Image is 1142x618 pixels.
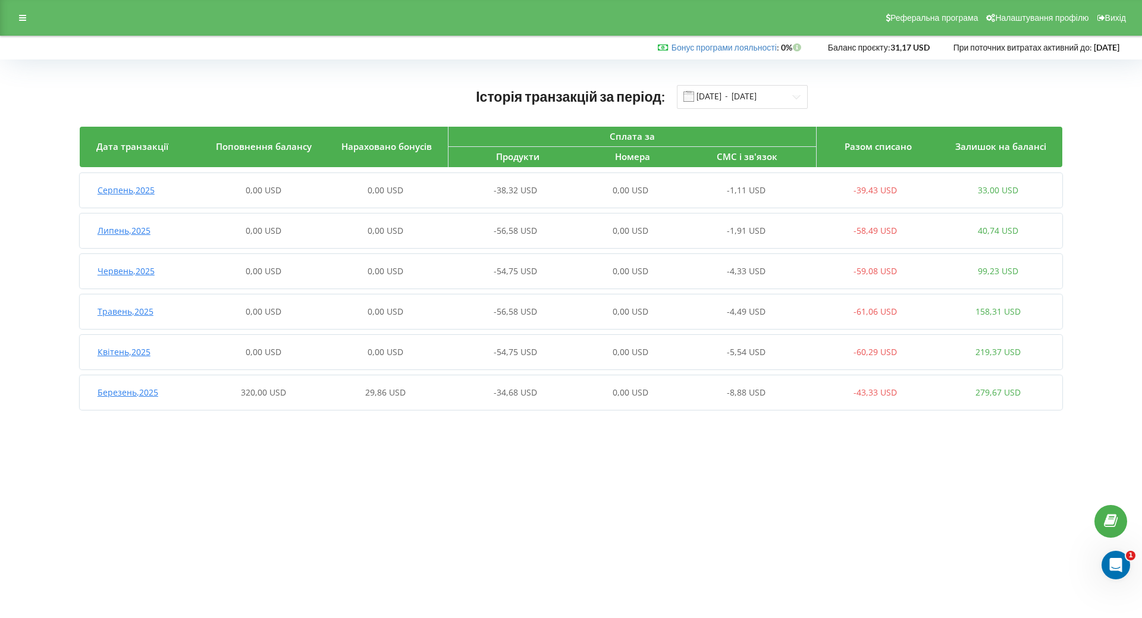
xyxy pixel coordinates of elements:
[368,184,403,196] span: 0,00 USD
[496,150,539,162] span: Продукти
[727,306,765,317] span: -4,49 USD
[890,13,978,23] span: Реферальна програма
[246,265,281,277] span: 0,00 USD
[978,184,1018,196] span: 33,00 USD
[98,346,150,357] span: Квітень , 2025
[98,184,155,196] span: Серпень , 2025
[246,225,281,236] span: 0,00 USD
[476,88,665,105] span: Історія транзакцій за період:
[494,184,537,196] span: -38,32 USD
[828,42,890,52] span: Баланс проєкту:
[365,387,406,398] span: 29,86 USD
[781,42,804,52] strong: 0%
[975,387,1021,398] span: 279,67 USD
[494,225,537,236] span: -56,58 USD
[613,184,648,196] span: 0,00 USD
[98,265,155,277] span: Червень , 2025
[494,387,537,398] span: -34,68 USD
[368,346,403,357] span: 0,00 USD
[246,306,281,317] span: 0,00 USD
[854,265,897,277] span: -59,08 USD
[854,306,897,317] span: -61,06 USD
[613,346,648,357] span: 0,00 USD
[615,150,650,162] span: Номера
[717,150,777,162] span: СМС і зв'язок
[246,346,281,357] span: 0,00 USD
[98,225,150,236] span: Липень , 2025
[854,387,897,398] span: -43,33 USD
[978,225,1018,236] span: 40,74 USD
[613,225,648,236] span: 0,00 USD
[613,265,648,277] span: 0,00 USD
[727,346,765,357] span: -5,54 USD
[727,265,765,277] span: -4,33 USD
[672,42,779,52] span: :
[1126,551,1135,560] span: 1
[854,346,897,357] span: -60,29 USD
[96,140,168,152] span: Дата транзакції
[672,42,777,52] a: Бонус програми лояльності
[845,140,912,152] span: Разом списано
[613,306,648,317] span: 0,00 USD
[854,225,897,236] span: -58,49 USD
[368,306,403,317] span: 0,00 USD
[1094,42,1119,52] strong: [DATE]
[1105,13,1126,23] span: Вихід
[216,140,312,152] span: Поповнення балансу
[494,265,537,277] span: -54,75 USD
[246,184,281,196] span: 0,00 USD
[494,346,537,357] span: -54,75 USD
[98,387,158,398] span: Березень , 2025
[1102,551,1130,579] iframe: Intercom live chat
[727,225,765,236] span: -1,91 USD
[975,306,1021,317] span: 158,31 USD
[890,42,930,52] strong: 31,17 USD
[854,184,897,196] span: -39,43 USD
[995,13,1088,23] span: Налаштування профілю
[978,265,1018,277] span: 99,23 USD
[494,306,537,317] span: -56,58 USD
[613,387,648,398] span: 0,00 USD
[98,306,153,317] span: Травень , 2025
[241,387,286,398] span: 320,00 USD
[368,265,403,277] span: 0,00 USD
[368,225,403,236] span: 0,00 USD
[727,387,765,398] span: -8,88 USD
[953,42,1092,52] span: При поточних витратах активний до:
[341,140,432,152] span: Нараховано бонусів
[975,346,1021,357] span: 219,37 USD
[610,130,655,142] span: Сплата за
[727,184,765,196] span: -1,11 USD
[955,140,1046,152] span: Залишок на балансі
